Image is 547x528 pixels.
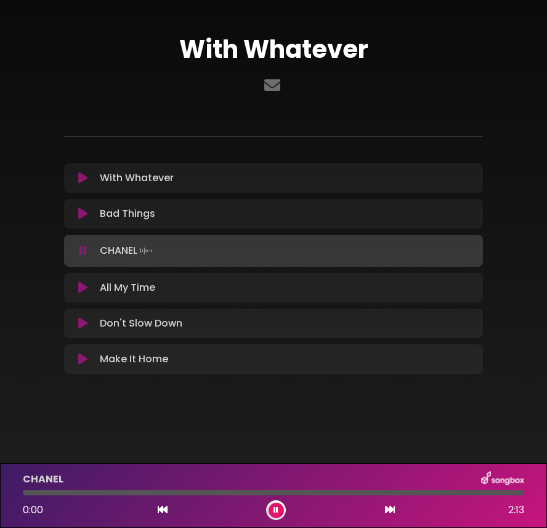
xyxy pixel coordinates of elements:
[137,242,155,259] img: waveform4.gif
[64,35,483,64] h1: With Whatever
[100,316,182,331] p: Don't Slow Down
[100,171,174,185] p: With Whatever
[100,206,155,221] p: Bad Things
[100,280,155,295] p: All My Time
[100,242,155,259] p: CHANEL
[100,352,168,367] p: Make It Home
